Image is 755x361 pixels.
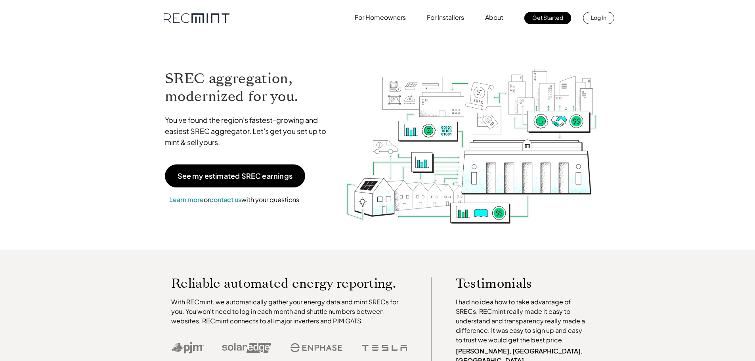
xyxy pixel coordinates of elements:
p: See my estimated SREC earnings [178,172,292,180]
p: Testimonials [456,277,574,289]
p: With RECmint, we automatically gather your energy data and mint SRECs for you. You won't need to ... [171,297,407,326]
p: You've found the region's fastest-growing and easiest SREC aggregator. Let's get you set up to mi... [165,115,334,148]
p: Reliable automated energy reporting. [171,277,407,289]
p: I had no idea how to take advantage of SRECs. RECmint really made it easy to understand and trans... [456,297,589,345]
a: See my estimated SREC earnings [165,164,305,187]
a: Get Started [524,12,571,24]
a: Learn more [169,195,204,204]
p: Get Started [532,12,563,23]
p: For Homeowners [355,12,406,23]
p: or with your questions [165,195,304,205]
h1: SREC aggregation, modernized for you. [165,70,334,105]
p: About [485,12,503,23]
a: contact us [210,195,241,204]
img: RECmint value cycle [345,48,598,226]
a: Log In [583,12,614,24]
p: Log In [591,12,606,23]
p: For Installers [427,12,464,23]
